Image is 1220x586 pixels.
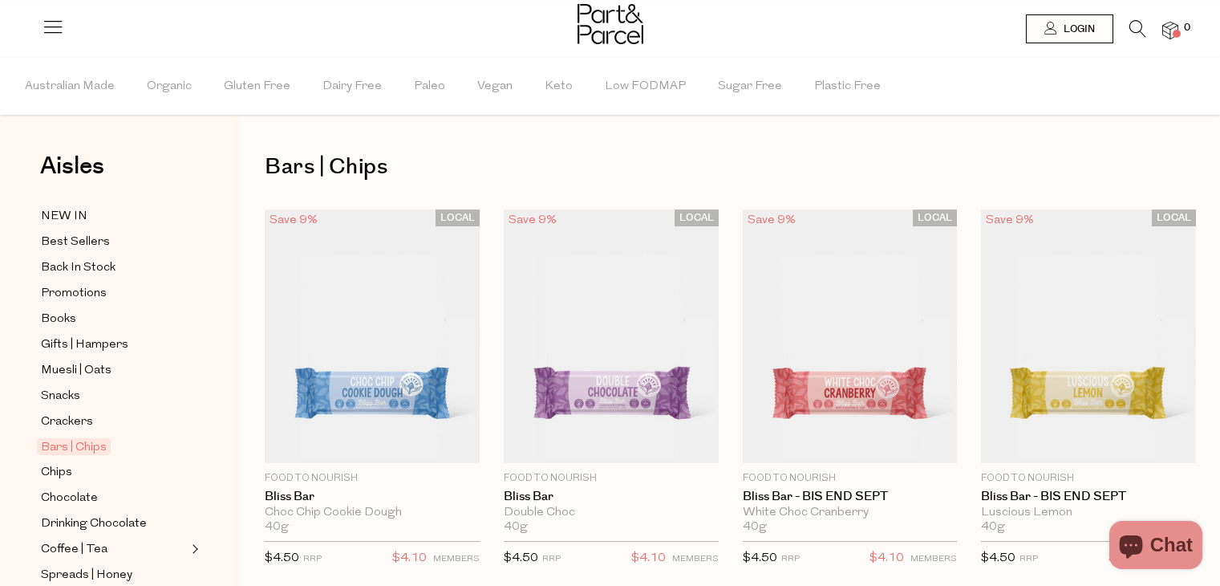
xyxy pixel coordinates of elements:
[41,463,72,482] span: Chips
[41,387,80,406] span: Snacks
[605,59,686,115] span: Low FODMAP
[303,555,322,564] small: RRP
[414,59,445,115] span: Paleo
[433,555,480,564] small: MEMBERS
[188,539,199,559] button: Expand/Collapse Coffee | Tea
[265,490,480,504] a: Bliss Bar
[981,471,1196,486] p: Food to Nourish
[1152,210,1196,226] span: LOCAL
[41,437,187,457] a: Bars | Chips
[781,555,800,564] small: RRP
[41,489,98,508] span: Chocolate
[41,361,111,380] span: Muesli | Oats
[743,506,958,520] div: White Choc Cranberry
[718,59,782,115] span: Sugar Free
[265,506,480,520] div: Choc Chip Cookie Dough
[631,548,666,569] span: $4.10
[504,210,561,231] div: Save 9%
[41,566,132,585] span: Spreads | Honey
[265,471,480,486] p: Food to Nourish
[477,59,513,115] span: Vegan
[37,438,111,455] span: Bars | Chips
[913,210,957,226] span: LOCAL
[1180,21,1194,35] span: 0
[41,232,187,252] a: Best Sellers
[265,520,289,535] span: 40g
[545,59,573,115] span: Keto
[41,309,187,329] a: Books
[41,284,107,303] span: Promotions
[41,565,187,585] a: Spreads | Honey
[542,555,561,564] small: RRP
[41,335,187,355] a: Gifts | Hampers
[322,59,382,115] span: Dairy Free
[743,210,958,463] img: Bliss Bar - BIS END SEPT
[41,539,187,560] a: Coffee | Tea
[504,210,719,463] img: Bliss Bar
[1104,521,1207,573] inbox-online-store-chat: Shopify online store chat
[504,490,719,504] a: Bliss Bar
[41,413,93,432] span: Crackers
[869,548,904,569] span: $4.10
[1026,14,1113,43] a: Login
[265,149,1196,185] h1: Bars | Chips
[41,514,187,534] a: Drinking Chocolate
[40,149,104,184] span: Aisles
[25,59,115,115] span: Australian Made
[981,490,1196,504] a: Bliss Bar - BIS END SEPT
[743,490,958,504] a: Bliss Bar - BIS END SEPT
[41,488,187,508] a: Chocolate
[578,4,643,44] img: Part&Parcel
[41,283,187,303] a: Promotions
[41,515,147,534] span: Drinking Chocolate
[504,471,719,486] p: Food to Nourish
[265,552,299,564] span: $4.50
[1019,555,1038,564] small: RRP
[41,412,187,432] a: Crackers
[41,258,116,278] span: Back In Stock
[41,360,187,380] a: Muesli | Oats
[41,462,187,482] a: Chips
[504,520,528,535] span: 40g
[743,210,800,231] div: Save 9%
[147,59,192,115] span: Organic
[743,552,777,564] span: $4.50
[41,310,76,329] span: Books
[675,210,719,226] span: LOCAL
[504,552,538,564] span: $4.50
[41,386,187,406] a: Snacks
[981,520,1005,535] span: 40g
[981,210,1039,231] div: Save 9%
[41,336,128,355] span: Gifts | Hampers
[504,506,719,520] div: Double Choc
[41,540,107,560] span: Coffee | Tea
[41,206,187,226] a: NEW IN
[224,59,290,115] span: Gluten Free
[265,210,322,231] div: Save 9%
[265,210,480,463] img: Bliss Bar
[41,233,110,252] span: Best Sellers
[392,548,427,569] span: $4.10
[672,555,719,564] small: MEMBERS
[40,154,104,194] a: Aisles
[981,552,1015,564] span: $4.50
[910,555,957,564] small: MEMBERS
[1162,22,1178,39] a: 0
[981,210,1196,463] img: Bliss Bar - BIS END SEPT
[743,520,767,535] span: 40g
[1060,22,1095,36] span: Login
[41,258,187,278] a: Back In Stock
[41,207,87,226] span: NEW IN
[743,471,958,486] p: Food to Nourish
[436,210,480,226] span: LOCAL
[814,59,881,115] span: Plastic Free
[981,506,1196,520] div: Luscious Lemon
